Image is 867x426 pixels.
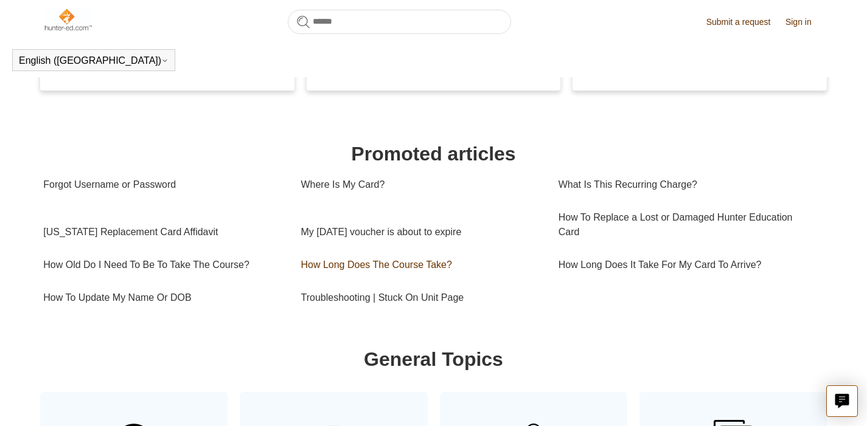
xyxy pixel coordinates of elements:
[559,168,816,201] a: What Is This Recurring Charge?
[43,168,282,201] a: Forgot Username or Password
[43,7,92,32] img: Hunter-Ed Help Center home page
[43,216,282,249] a: [US_STATE] Replacement Card Affidavit
[826,385,858,417] button: Live chat
[301,216,540,249] a: My [DATE] voucher is about to expire
[785,16,824,29] a: Sign in
[301,168,540,201] a: Where Is My Card?
[706,16,783,29] a: Submit a request
[288,10,511,34] input: Search
[559,201,816,249] a: How To Replace a Lost or Damaged Hunter Education Card
[43,345,824,374] h1: General Topics
[43,139,824,168] h1: Promoted articles
[301,249,540,281] a: How Long Does The Course Take?
[301,281,540,314] a: Troubleshooting | Stuck On Unit Page
[43,281,282,314] a: How To Update My Name Or DOB
[559,249,816,281] a: How Long Does It Take For My Card To Arrive?
[43,249,282,281] a: How Old Do I Need To Be To Take The Course?
[19,55,169,66] button: English ([GEOGRAPHIC_DATA])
